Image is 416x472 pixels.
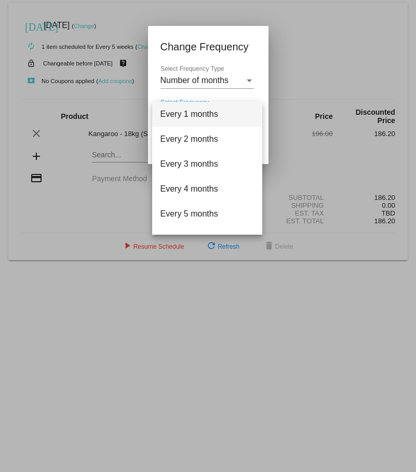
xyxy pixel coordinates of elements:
[160,177,254,201] span: Every 4 months
[160,201,254,226] span: Every 5 months
[160,127,254,152] span: Every 2 months
[160,102,254,127] span: Every 1 months
[160,152,254,177] span: Every 3 months
[160,226,254,251] span: Every 6 months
